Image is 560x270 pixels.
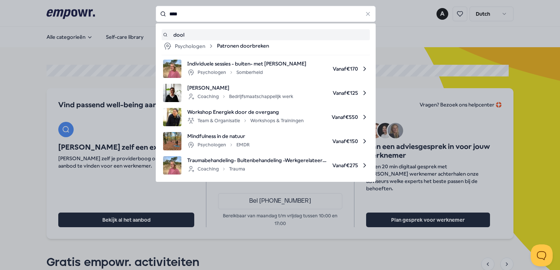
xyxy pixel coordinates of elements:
[163,132,368,150] a: product imageMindfulness in de natuurPsychologenEMDRVanaf€150
[187,132,250,140] span: Mindfulness in de natuur
[187,108,304,116] span: Workshop Energiek door de overgang
[187,92,293,101] div: Coaching Bedrijfsmaatschappelijk werk
[163,84,368,102] a: product image[PERSON_NAME]CoachingBedrijfsmaatschappelijk werkVanaf€125
[163,156,181,175] img: product image
[187,60,306,68] span: Individuele sessies - buiten- met [PERSON_NAME]
[187,68,263,77] div: Psychologen Somberheid
[312,60,368,78] span: Vanaf € 170
[163,84,181,102] img: product image
[163,156,368,175] a: product imageTraumabehandeling- Buitenbehandeling -Werkgerelateerd traumaCoachingTraumaVanaf€275
[187,156,327,164] span: Traumabehandeling- Buitenbehandeling -Werkgerelateerd trauma
[163,42,214,50] div: Psychologen
[163,60,181,78] img: product image
[531,244,553,266] iframe: Help Scout Beacon - Open
[299,84,368,102] span: Vanaf € 125
[163,132,181,150] img: product image
[187,84,293,92] span: [PERSON_NAME]
[163,108,368,126] a: product imageWorkshop Energiek door de overgangTeam & OrganisatieWorkshops & TrainingenVanaf€550
[332,156,368,175] span: Vanaf € 275
[187,116,304,125] div: Team & Organisatie Workshops & Trainingen
[310,108,368,126] span: Vanaf € 550
[187,140,250,149] div: Psychologen EMDR
[163,108,181,126] img: product image
[217,42,269,50] span: Patronen doorbreken
[163,31,368,39] a: dool
[187,165,245,173] div: Coaching Trauma
[163,42,368,50] a: PsychologenPatronen doorbreken
[255,132,368,150] span: Vanaf € 150
[163,60,368,78] a: product imageIndividuele sessies - buiten- met [PERSON_NAME]PsychologenSomberheidVanaf€170
[156,6,376,22] input: Search for products, categories or subcategories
